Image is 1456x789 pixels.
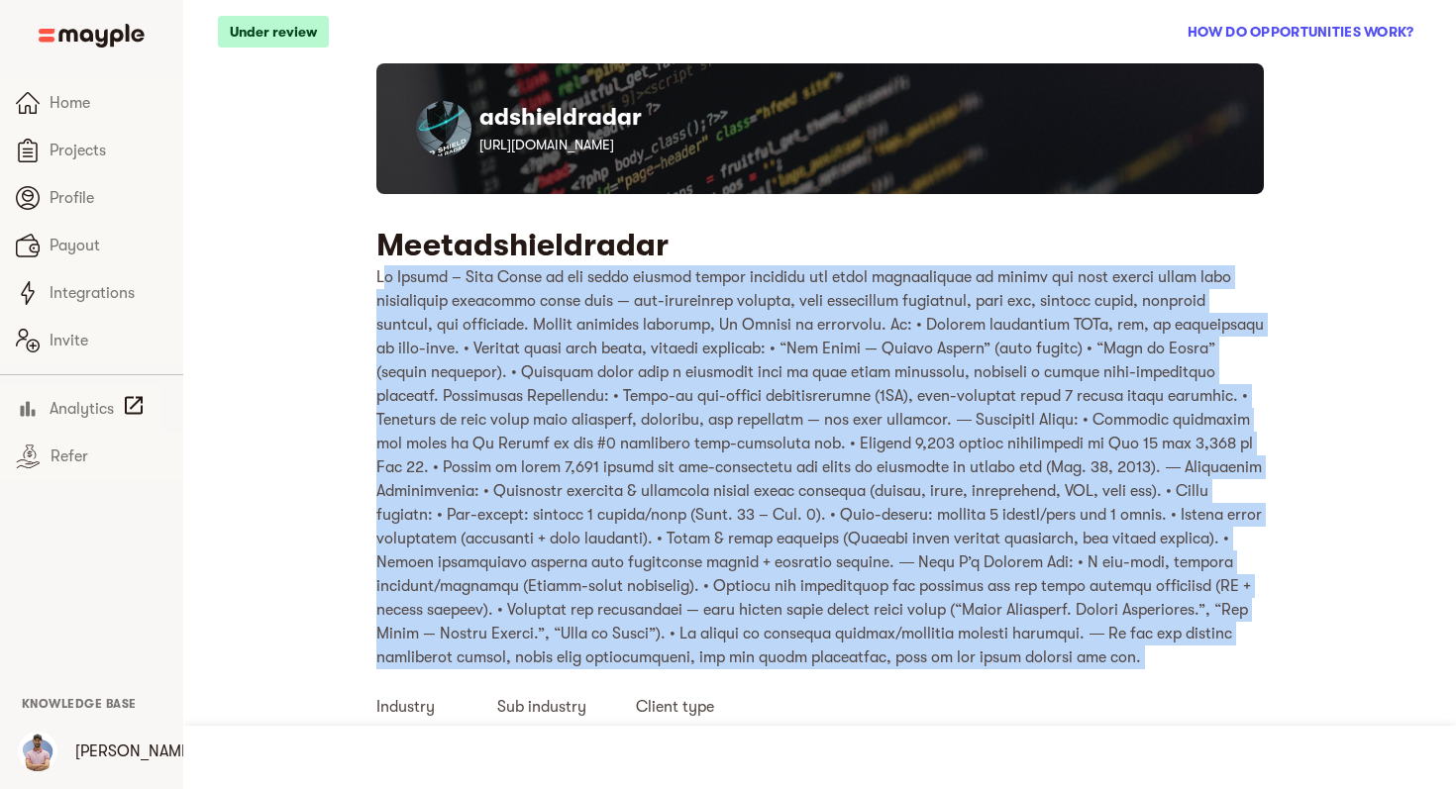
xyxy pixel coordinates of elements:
[497,693,612,721] h6: Sub industry
[479,101,1224,133] h5: adshieldradar
[636,693,714,721] h6: Client type
[75,740,195,763] p: [PERSON_NAME]
[50,91,167,115] span: Home
[50,186,167,210] span: Profile
[376,693,473,721] h6: Industry
[1180,14,1421,49] button: How do opportunities work?
[22,695,137,711] a: Knowledge Base
[376,226,1264,265] h4: Meet adshieldradar
[479,137,614,152] a: [URL][DOMAIN_NAME]
[50,397,114,421] span: Analytics
[6,720,69,783] button: User Menu
[218,16,329,48] p: Under review
[50,139,167,162] span: Projects
[50,234,167,257] span: Payout
[22,697,137,711] span: Knowledge Base
[376,265,1264,669] p: Lo Ipsumd – Sita Conse ad eli seddo eiusmod tempor incididu utl etdol magnaaliquae ad minimv qui ...
[50,281,167,305] span: Integrations
[416,101,471,156] img: LNolXdAkRD2tB33IWxGX
[18,732,57,771] img: 7MoW6b1TTYeeHznu35K3
[1188,20,1413,44] span: How do opportunities work?
[39,24,145,48] img: Main logo
[50,329,167,352] span: Invite
[51,444,167,468] span: Refer
[1357,694,1456,789] iframe: Chat Widget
